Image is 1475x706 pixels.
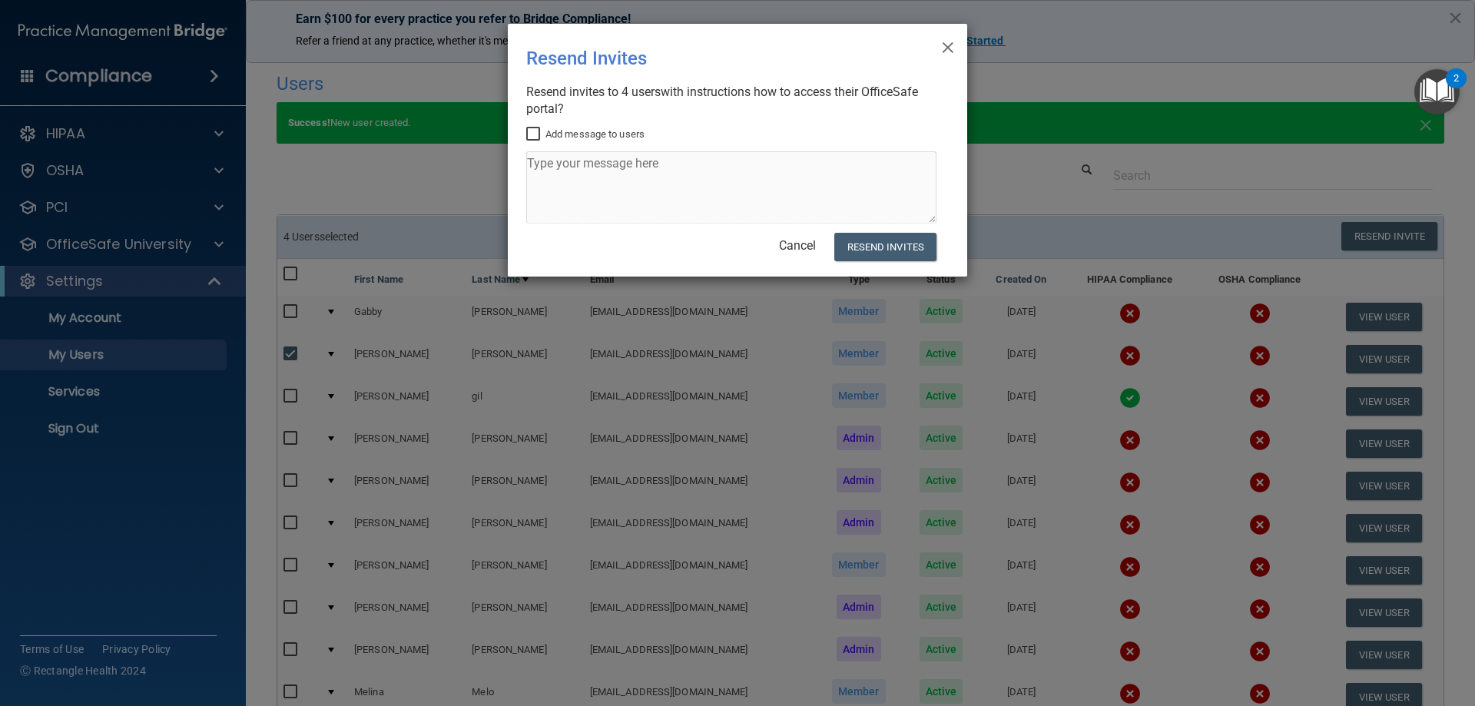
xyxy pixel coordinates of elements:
div: Resend invites to 4 user with instructions how to access their OfficeSafe portal? [526,84,936,118]
button: Open Resource Center, 2 new notifications [1414,69,1460,114]
a: Cancel [779,238,816,253]
div: 2 [1453,78,1459,98]
button: Resend Invites [834,233,936,261]
span: × [941,30,955,61]
span: s [655,85,661,99]
input: Add message to users [526,128,544,141]
div: Resend Invites [526,36,886,81]
label: Add message to users [526,125,645,144]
